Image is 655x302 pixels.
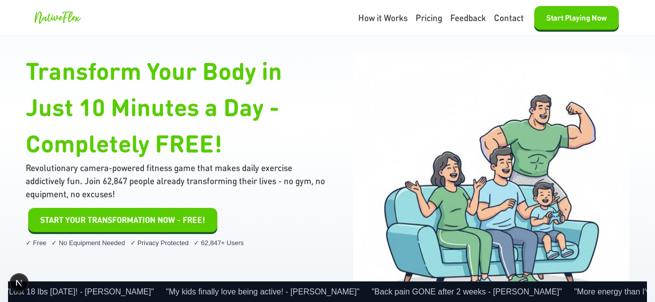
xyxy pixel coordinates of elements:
[450,12,486,25] a: Feedback
[51,238,125,248] span: ✓ No Equipment Needed
[26,52,329,161] h1: Transform Your Body in Just 10 Minutes a Day - Completely FREE!
[34,12,80,24] span: NativeFlex
[358,12,407,25] a: How it Works
[26,238,46,248] span: ✓ Free
[494,12,524,25] a: Contact
[416,12,442,25] a: Pricing
[26,161,329,201] p: Revolutionary camera-powered fitness game that makes daily exercise addictively fun. Join 62,847 ...
[40,214,205,226] span: START YOUR TRANSFORMATION NOW - FREE!
[534,6,619,30] button: Start Playing Now
[8,281,647,302] div: Social proof ticker
[194,238,244,248] span: ✓ 62,847+ Users
[130,238,189,248] span: ✓ Privacy Protected
[28,208,217,232] button: Start Playing Now
[372,287,562,296] span: "Back pain GONE after 2 weeks - [PERSON_NAME]"
[166,287,360,296] span: "My kids finally love being active! - [PERSON_NAME]"
[6,287,154,296] span: "Lost 18 lbs [DATE]! - [PERSON_NAME]"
